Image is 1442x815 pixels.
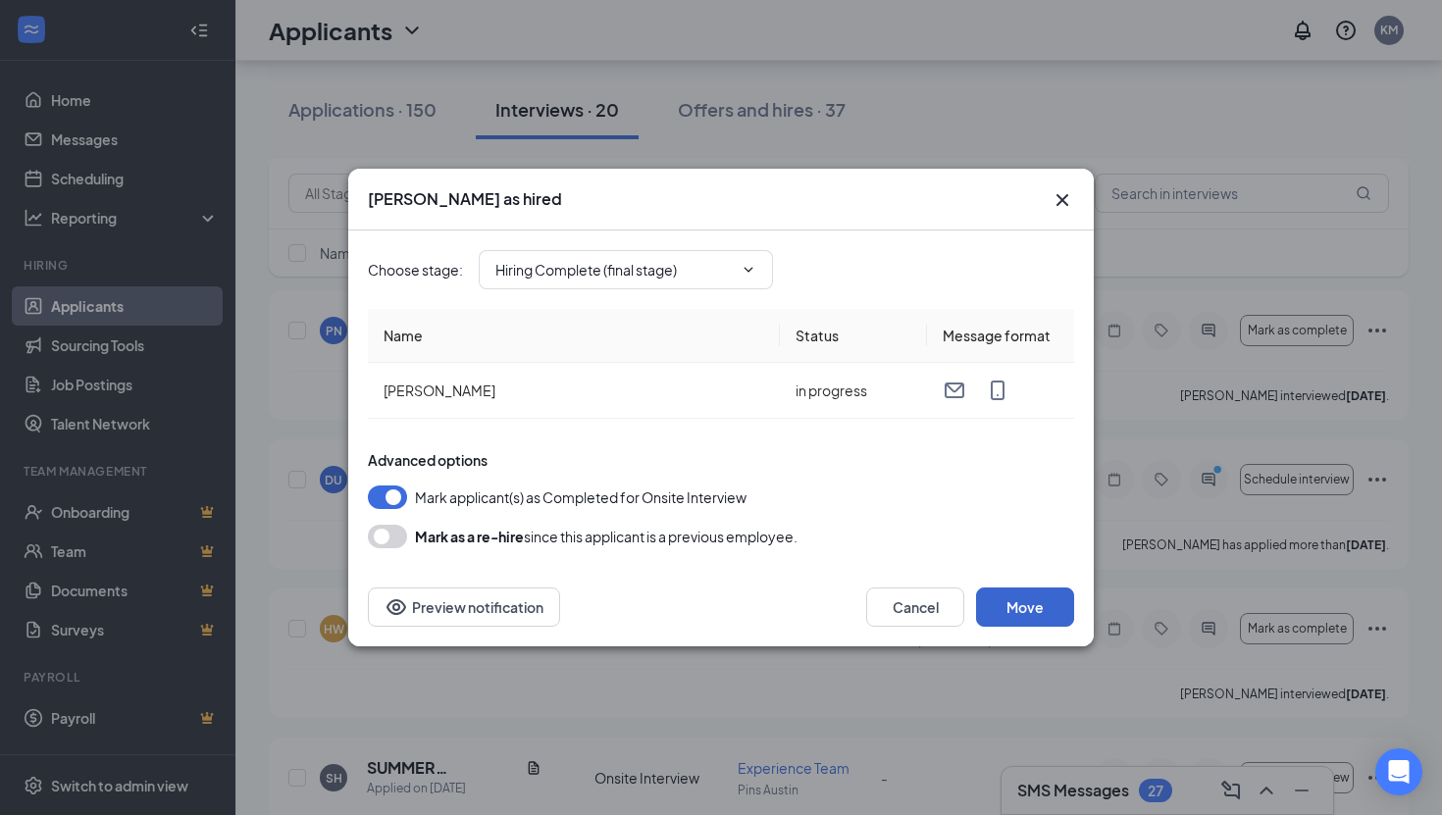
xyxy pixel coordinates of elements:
svg: ChevronDown [741,262,756,278]
div: since this applicant is a previous employee. [415,525,798,548]
th: Message format [927,309,1074,363]
button: Preview notificationEye [368,587,560,627]
svg: MobileSms [986,379,1009,402]
button: Cancel [866,587,964,627]
div: Advanced options [368,450,1074,470]
button: Move [976,587,1074,627]
svg: Cross [1051,188,1074,212]
th: Name [368,309,780,363]
b: Mark as a re-hire [415,528,524,545]
div: Open Intercom Messenger [1375,748,1422,795]
svg: Eye [385,595,408,619]
span: [PERSON_NAME] [384,382,495,399]
button: Close [1051,188,1074,212]
td: in progress [780,363,927,419]
h3: [PERSON_NAME] as hired [368,188,562,210]
span: Choose stage : [368,259,463,280]
th: Status [780,309,927,363]
span: Mark applicant(s) as Completed for Onsite Interview [415,485,747,509]
svg: Email [943,379,966,402]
